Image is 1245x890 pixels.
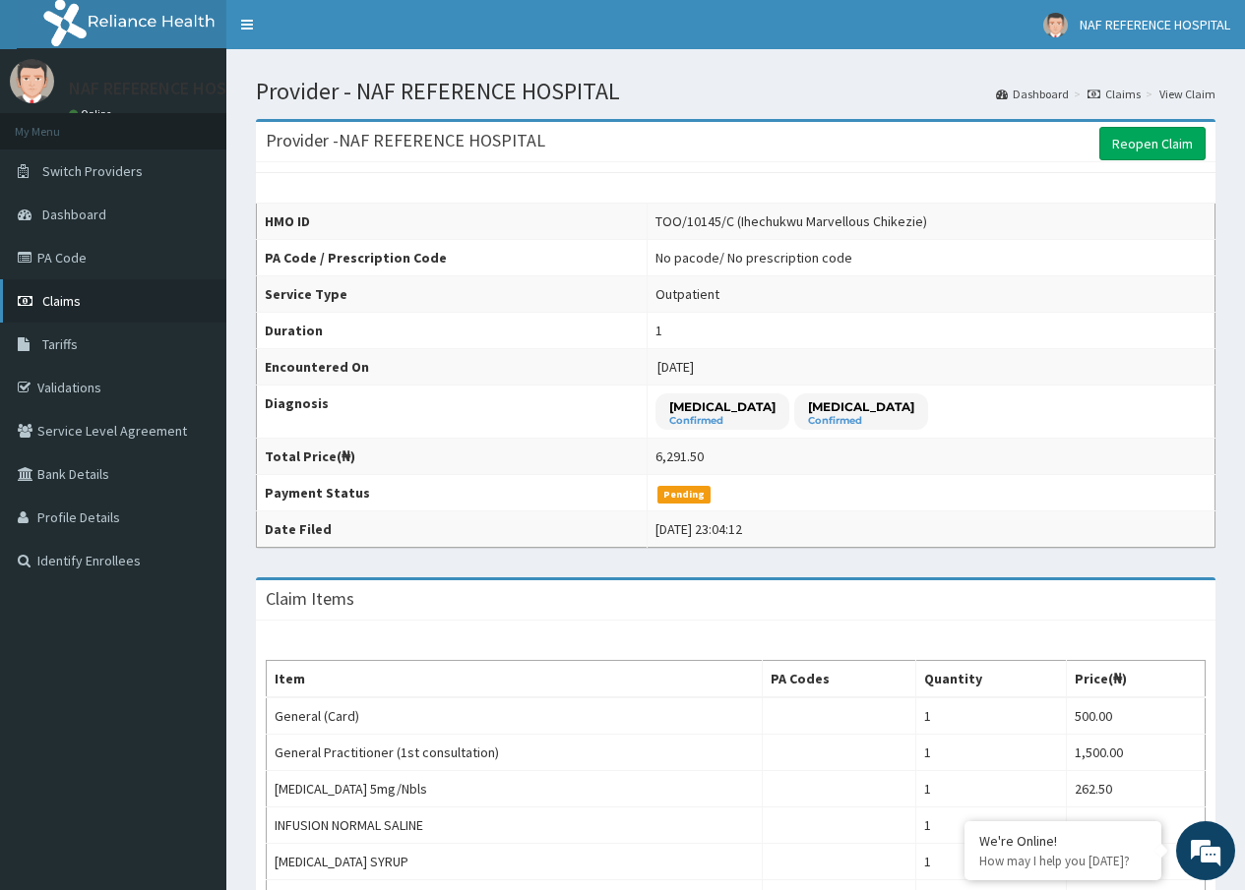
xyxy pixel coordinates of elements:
[979,853,1147,869] p: How may I help you today?
[1159,86,1215,102] a: View Claim
[655,211,927,231] div: TOO/10145/C (Ihechukwu Marvellous Chikezie)
[1066,735,1205,771] td: 1,500.00
[915,661,1066,698] th: Quantity
[669,398,776,415] p: [MEDICAL_DATA]
[257,439,648,475] th: Total Price(₦)
[915,844,1066,880] td: 1
[102,110,331,136] div: Chat with us now
[256,79,1215,104] h1: Provider - NAF REFERENCE HOSPITAL
[996,86,1069,102] a: Dashboard
[1043,13,1068,37] img: User Image
[10,59,54,103] img: User Image
[669,416,776,426] small: Confirmed
[257,313,648,349] th: Duration
[42,206,106,223] span: Dashboard
[257,386,648,439] th: Diagnosis
[114,248,272,446] span: We're online!
[657,358,694,376] span: [DATE]
[257,276,648,313] th: Service Type
[36,98,80,148] img: d_794563401_company_1708531726252_794563401
[257,511,648,548] th: Date Filed
[655,321,662,340] div: 1
[1066,771,1205,807] td: 262.50
[915,697,1066,735] td: 1
[1066,697,1205,735] td: 500.00
[323,10,370,57] div: Minimize live chat window
[915,735,1066,771] td: 1
[1088,86,1141,102] a: Claims
[257,204,648,240] th: HMO ID
[69,80,270,97] p: NAF REFERENCE HOSPITAL
[1066,661,1205,698] th: Price(₦)
[267,661,763,698] th: Item
[267,844,763,880] td: [MEDICAL_DATA] SYRUP
[1066,807,1205,844] td: 262.50
[1099,127,1206,160] a: Reopen Claim
[266,590,354,608] h3: Claim Items
[267,697,763,735] td: General (Card)
[657,486,712,504] span: Pending
[267,771,763,807] td: [MEDICAL_DATA] 5mg/Nbls
[808,398,914,415] p: [MEDICAL_DATA]
[257,475,648,511] th: Payment Status
[763,661,915,698] th: PA Codes
[42,335,78,353] span: Tariffs
[655,519,742,539] div: [DATE] 23:04:12
[267,807,763,844] td: INFUSION NORMAL SALINE
[10,537,375,606] textarea: Type your message and hit 'Enter'
[266,132,545,149] h3: Provider - NAF REFERENCE HOSPITAL
[42,162,143,180] span: Switch Providers
[915,771,1066,807] td: 1
[267,735,763,771] td: General Practitioner (1st consultation)
[69,107,116,121] a: Online
[655,446,704,466] div: 6,291.50
[42,292,81,310] span: Claims
[979,832,1147,850] div: We're Online!
[655,284,719,304] div: Outpatient
[808,416,914,426] small: Confirmed
[257,240,648,276] th: PA Code / Prescription Code
[257,349,648,386] th: Encountered On
[655,248,852,267] div: No pacode / No prescription code
[1080,16,1230,33] span: NAF REFERENCE HOSPITAL
[915,807,1066,844] td: 1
